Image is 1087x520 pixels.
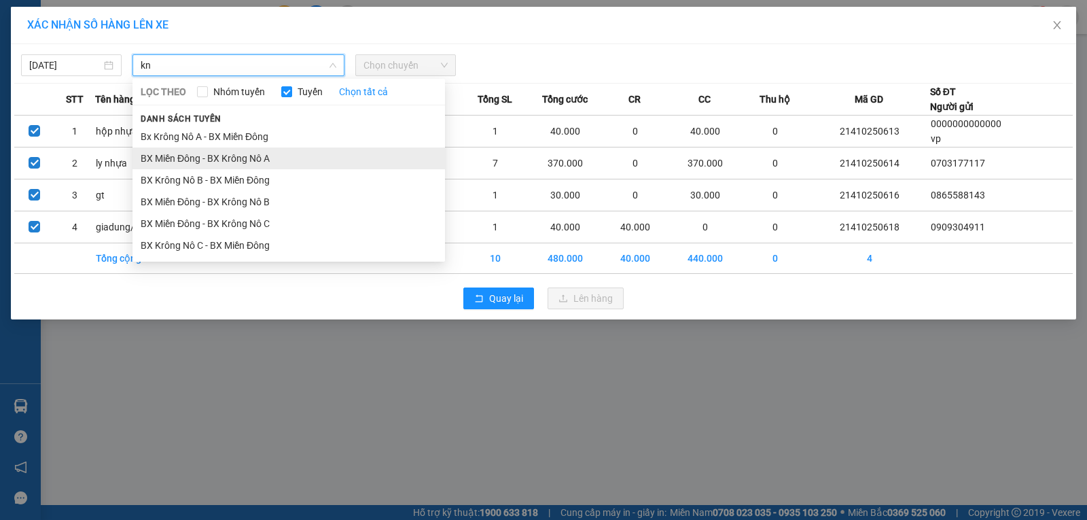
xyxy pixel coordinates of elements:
[47,82,158,92] strong: BIÊN NHẬN GỬI HÀNG HOÁ
[14,31,31,65] img: logo
[669,211,741,243] td: 0
[529,116,601,148] td: 40.000
[54,179,94,211] td: 3
[95,179,175,211] td: gt
[760,92,790,107] span: Thu hộ
[54,148,94,179] td: 2
[808,148,929,179] td: 21410250614
[339,84,388,99] a: Chọn tất cả
[29,58,101,73] input: 12/10/2025
[808,179,929,211] td: 21410250616
[601,116,669,148] td: 0
[808,211,929,243] td: 21410250618
[132,148,445,169] li: BX Miền Đông - BX Krông Nô A
[27,18,168,31] span: XÁC NHẬN SỐ HÀNG LÊN XE
[741,148,808,179] td: 0
[132,126,445,148] li: Bx Krông Nô A - BX Miền Đông
[461,116,529,148] td: 1
[54,116,94,148] td: 1
[95,211,175,243] td: giadung/ thuốc
[529,211,601,243] td: 40.000
[463,288,534,309] button: rollbackQuay lại
[601,211,669,243] td: 40.000
[132,191,445,213] li: BX Miền Đông - BX Krông Nô B
[1052,20,1063,31] span: close
[808,116,929,148] td: 21410250613
[931,133,941,144] span: vp
[132,235,445,256] li: BX Krông Nô C - BX Miền Đông
[855,92,883,107] span: Mã GD
[548,288,624,309] button: uploadLên hàng
[66,92,84,107] span: STT
[1038,7,1076,45] button: Close
[931,118,1001,129] span: 0000000000000
[141,84,186,99] span: LỌC THEO
[474,294,484,305] span: rollback
[628,92,641,107] span: CR
[461,211,529,243] td: 1
[930,84,974,114] div: Số ĐT Người gửi
[669,243,741,274] td: 440.000
[129,61,192,71] span: 10:18:39 [DATE]
[489,291,523,306] span: Quay lại
[363,55,448,75] span: Chọn chuyến
[95,116,175,148] td: hộp nhựa
[137,95,189,110] span: PV [PERSON_NAME]
[35,22,110,73] strong: CÔNG TY TNHH [GEOGRAPHIC_DATA] 214 QL13 - P.26 - Q.BÌNH THẠNH - TP HCM 1900888606
[669,179,741,211] td: 30.000
[529,148,601,179] td: 370.000
[95,243,175,274] td: Tổng cộng
[292,84,328,99] span: Tuyến
[104,94,126,114] span: Nơi nhận:
[478,92,512,107] span: Tổng SL
[669,148,741,179] td: 370.000
[461,148,529,179] td: 7
[601,179,669,211] td: 0
[95,148,175,179] td: ly nhựa
[601,148,669,179] td: 0
[669,116,741,148] td: 40.000
[132,113,230,125] span: Danh sách tuyến
[529,243,601,274] td: 480.000
[121,51,192,61] span: B131410250595
[741,243,808,274] td: 0
[329,61,337,69] span: down
[461,243,529,274] td: 10
[808,243,929,274] td: 4
[931,158,985,169] span: 0703177117
[601,243,669,274] td: 40.000
[54,211,94,243] td: 4
[931,190,985,201] span: 0865588143
[931,222,985,232] span: 0909304911
[529,179,601,211] td: 30.000
[14,94,28,114] span: Nơi gửi:
[95,92,135,107] span: Tên hàng
[741,211,808,243] td: 0
[741,179,808,211] td: 0
[132,169,445,191] li: BX Krông Nô B - BX Miền Đông
[132,213,445,235] li: BX Miền Đông - BX Krông Nô C
[698,92,711,107] span: CC
[461,179,529,211] td: 1
[542,92,588,107] span: Tổng cước
[208,84,270,99] span: Nhóm tuyến
[741,116,808,148] td: 0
